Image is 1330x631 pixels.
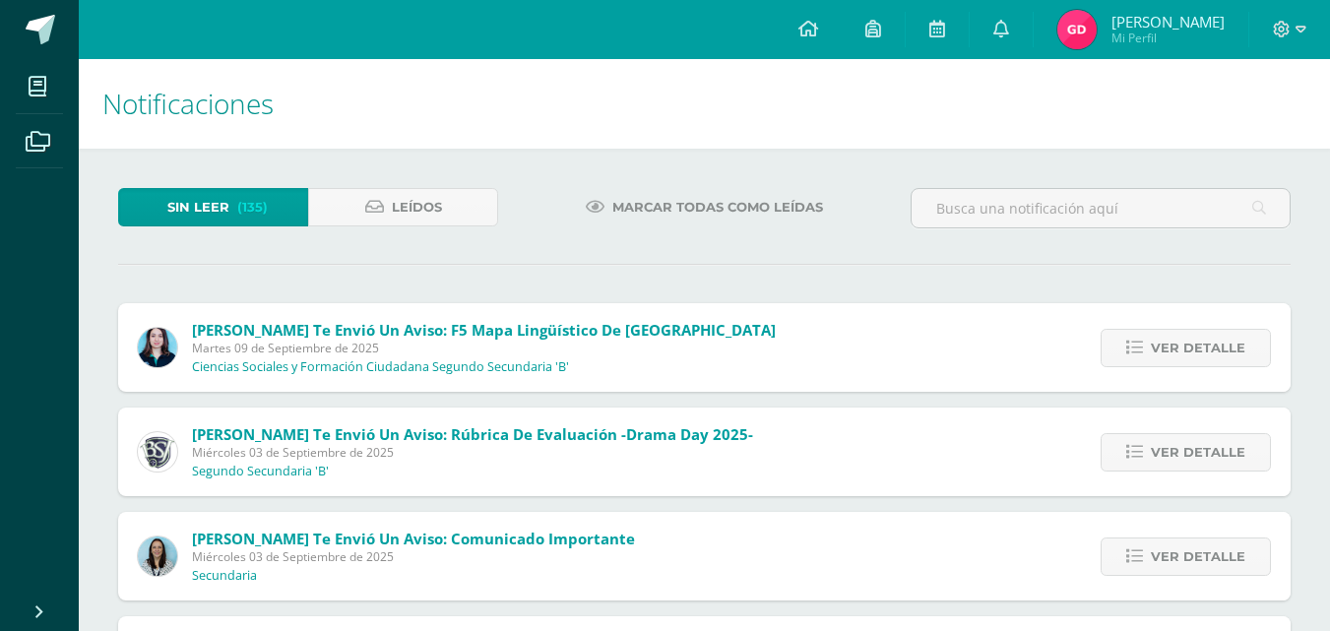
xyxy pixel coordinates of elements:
[138,432,177,472] img: 16c3d0cd5e8cae4aecb86a0a5c6f5782.png
[102,85,274,122] span: Notificaciones
[237,189,268,225] span: (135)
[167,189,229,225] span: Sin leer
[1111,12,1225,32] span: [PERSON_NAME]
[1057,10,1097,49] img: 24a3b963a79dffa08ef63a6ade5a106e.png
[308,188,498,226] a: Leídos
[192,529,635,548] span: [PERSON_NAME] te envió un aviso: Comunicado importante
[118,188,308,226] a: Sin leer(135)
[1151,538,1245,575] span: Ver detalle
[138,536,177,576] img: aed16db0a88ebd6752f21681ad1200a1.png
[561,188,848,226] a: Marcar todas como leídas
[1151,330,1245,366] span: Ver detalle
[392,189,442,225] span: Leídos
[192,340,776,356] span: Martes 09 de Septiembre de 2025
[192,548,635,565] span: Miércoles 03 de Septiembre de 2025
[138,328,177,367] img: cccdcb54ef791fe124cc064e0dd18e00.png
[192,464,329,479] p: Segundo Secundaria 'B'
[192,444,753,461] span: Miércoles 03 de Septiembre de 2025
[1151,434,1245,471] span: Ver detalle
[192,424,753,444] span: [PERSON_NAME] te envió un aviso: Rúbrica de Evaluación -Drama Day 2025-
[192,359,569,375] p: Ciencias Sociales y Formación Ciudadana Segundo Secundaria 'B'
[912,189,1290,227] input: Busca una notificación aquí
[192,568,257,584] p: Secundaria
[1111,30,1225,46] span: Mi Perfil
[192,320,776,340] span: [PERSON_NAME] te envió un aviso: F5 Mapa lingüístico de [GEOGRAPHIC_DATA]
[612,189,823,225] span: Marcar todas como leídas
